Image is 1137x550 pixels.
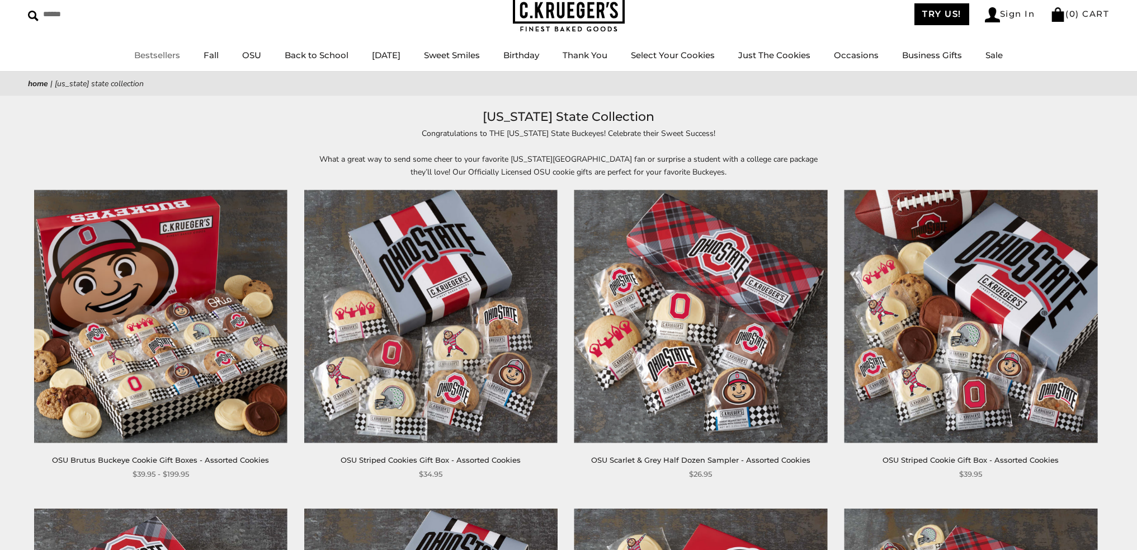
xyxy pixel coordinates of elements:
a: Sale [985,50,1003,60]
a: OSU Striped Cookie Gift Box - Assorted Cookies [883,455,1059,464]
a: OSU Striped Cookies Gift Box - Assorted Cookies [341,455,521,464]
img: OSU Scarlet & Grey Half Dozen Sampler - Assorted Cookies [574,190,827,443]
a: Thank You [563,50,607,60]
span: | [50,78,53,89]
a: Back to School [285,50,348,60]
iframe: Sign Up via Text for Offers [9,507,116,541]
a: (0) CART [1050,8,1109,19]
a: Select Your Cookies [631,50,715,60]
a: Birthday [503,50,539,60]
img: Search [28,11,39,21]
span: $26.95 [689,468,712,480]
a: TRY US! [914,3,969,25]
a: Sign In [985,7,1035,22]
img: OSU Brutus Buckeye Cookie Gift Boxes - Assorted Cookies [34,190,287,443]
a: OSU Scarlet & Grey Half Dozen Sampler - Assorted Cookies [591,455,810,464]
p: Congratulations to THE [US_STATE] State Buckeyes! Celebrate their Sweet Success! [312,127,826,140]
span: $39.95 [959,468,982,480]
a: Occasions [834,50,879,60]
p: What a great way to send some cheer to your favorite [US_STATE][GEOGRAPHIC_DATA] fan or surprise ... [312,153,826,178]
span: 0 [1069,8,1076,19]
span: [US_STATE] State Collection [55,78,144,89]
h1: [US_STATE] State Collection [45,107,1092,127]
a: Fall [204,50,219,60]
a: OSU Brutus Buckeye Cookie Gift Boxes - Assorted Cookies [52,455,269,464]
a: Home [28,78,48,89]
a: Bestsellers [134,50,180,60]
img: Bag [1050,7,1065,22]
a: Just The Cookies [738,50,810,60]
nav: breadcrumbs [28,77,1109,90]
a: Business Gifts [902,50,962,60]
a: Sweet Smiles [424,50,480,60]
input: Search [28,6,161,23]
img: Account [985,7,1000,22]
a: [DATE] [372,50,400,60]
a: OSU [242,50,261,60]
img: OSU Striped Cookie Gift Box - Assorted Cookies [844,190,1097,443]
span: $39.95 - $199.95 [133,468,189,480]
span: $34.95 [419,468,442,480]
img: OSU Striped Cookies Gift Box - Assorted Cookies [304,190,558,443]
